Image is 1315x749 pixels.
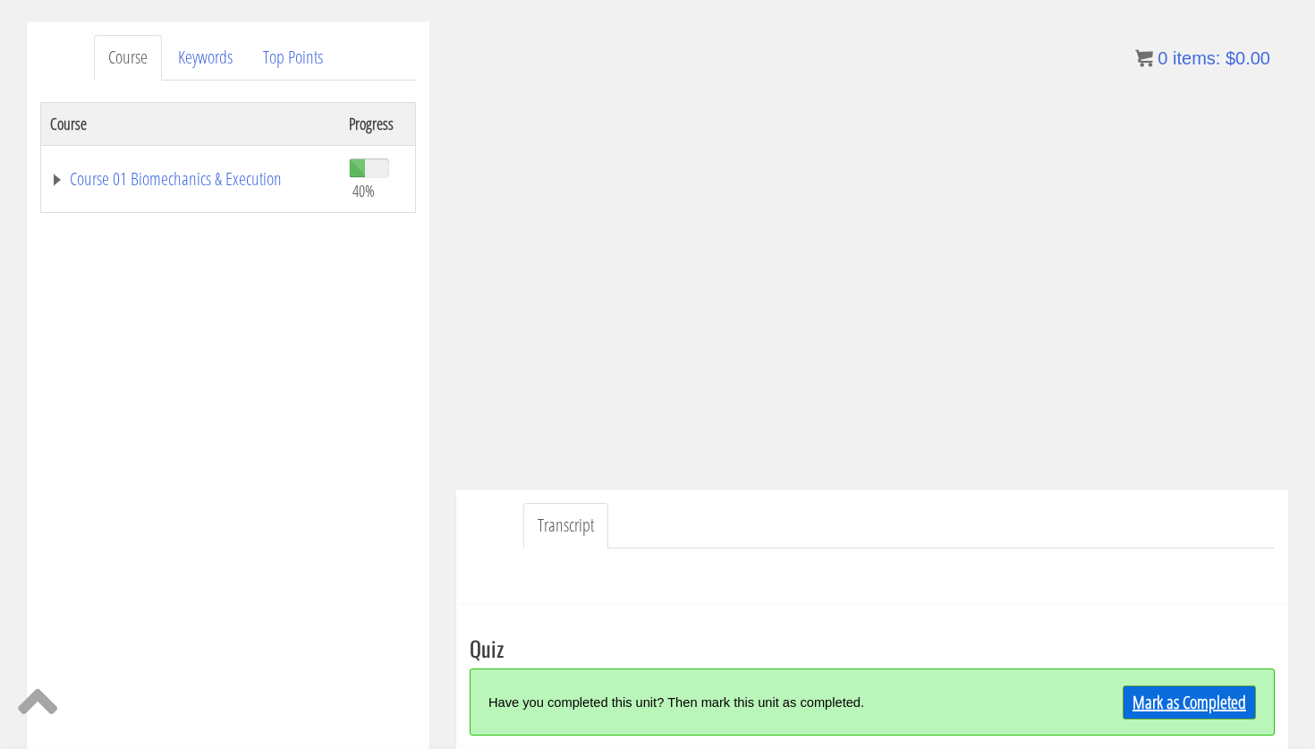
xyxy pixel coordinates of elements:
[1158,48,1167,68] span: 0
[1226,48,1270,68] bdi: 0.00
[456,21,1288,489] iframe: To enrich screen reader interactions, please activate Accessibility in Grammarly extension settings
[470,636,1275,660] h3: Quiz
[164,35,247,81] a: Keywords
[1135,48,1270,68] a: 0 items: $0.00
[249,35,337,81] a: Top Points
[1123,685,1256,719] a: Mark as Completed
[41,102,341,145] th: Course
[340,102,415,145] th: Progress
[50,170,331,188] a: Course 01 Biomechanics & Execution
[1226,48,1235,68] span: $
[1173,48,1220,68] span: items:
[352,181,375,200] span: 40%
[94,35,162,81] a: Course
[488,683,1055,721] div: Have you completed this unit? Then mark this unit as completed.
[1135,49,1153,67] img: icon11.png
[523,503,608,549] a: Transcript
